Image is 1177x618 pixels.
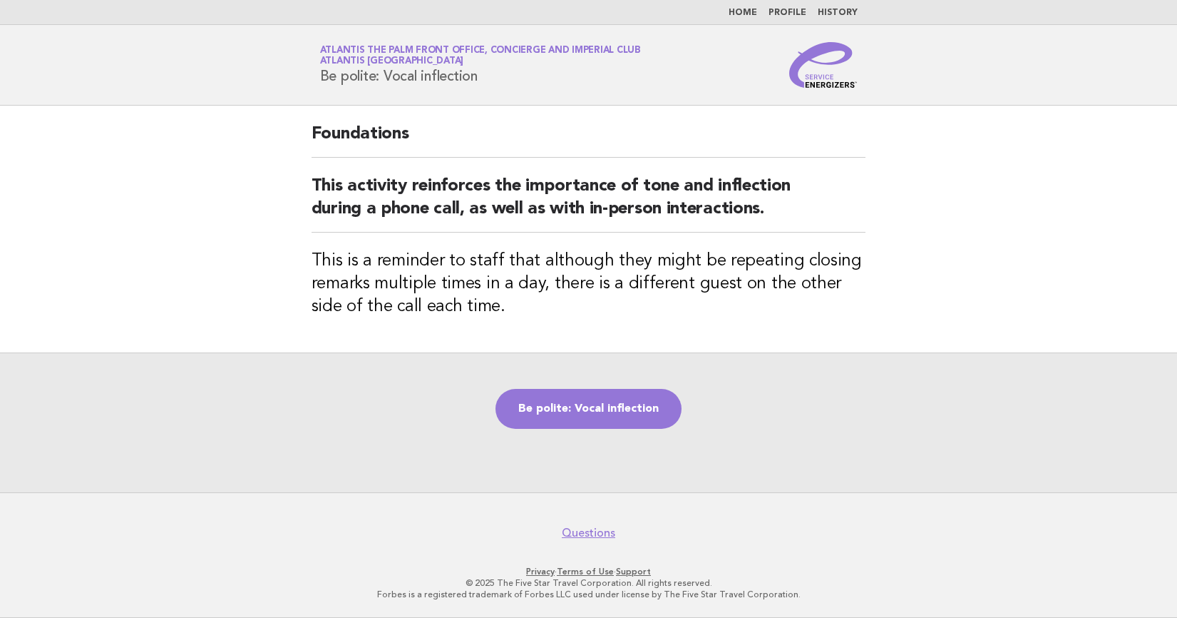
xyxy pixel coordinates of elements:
a: Privacy [526,567,555,577]
img: Service Energizers [789,42,858,88]
h2: Foundations [312,123,866,158]
a: Atlantis The Palm Front Office, Concierge and Imperial ClubAtlantis [GEOGRAPHIC_DATA] [320,46,641,66]
a: Support [616,567,651,577]
a: Terms of Use [557,567,614,577]
a: Home [729,9,757,17]
span: Atlantis [GEOGRAPHIC_DATA] [320,57,464,66]
p: · · [153,566,1025,577]
a: Be polite: Vocal inflection [495,389,682,429]
p: Forbes is a registered trademark of Forbes LLC used under license by The Five Star Travel Corpora... [153,589,1025,600]
h3: This is a reminder to staff that although they might be repeating closing remarks multiple times ... [312,250,866,318]
h1: Be polite: Vocal inflection [320,46,641,83]
a: History [818,9,858,17]
h2: This activity reinforces the importance of tone and inflection during a phone call, as well as wi... [312,175,866,233]
p: © 2025 The Five Star Travel Corporation. All rights reserved. [153,577,1025,589]
a: Questions [562,526,615,540]
a: Profile [769,9,806,17]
